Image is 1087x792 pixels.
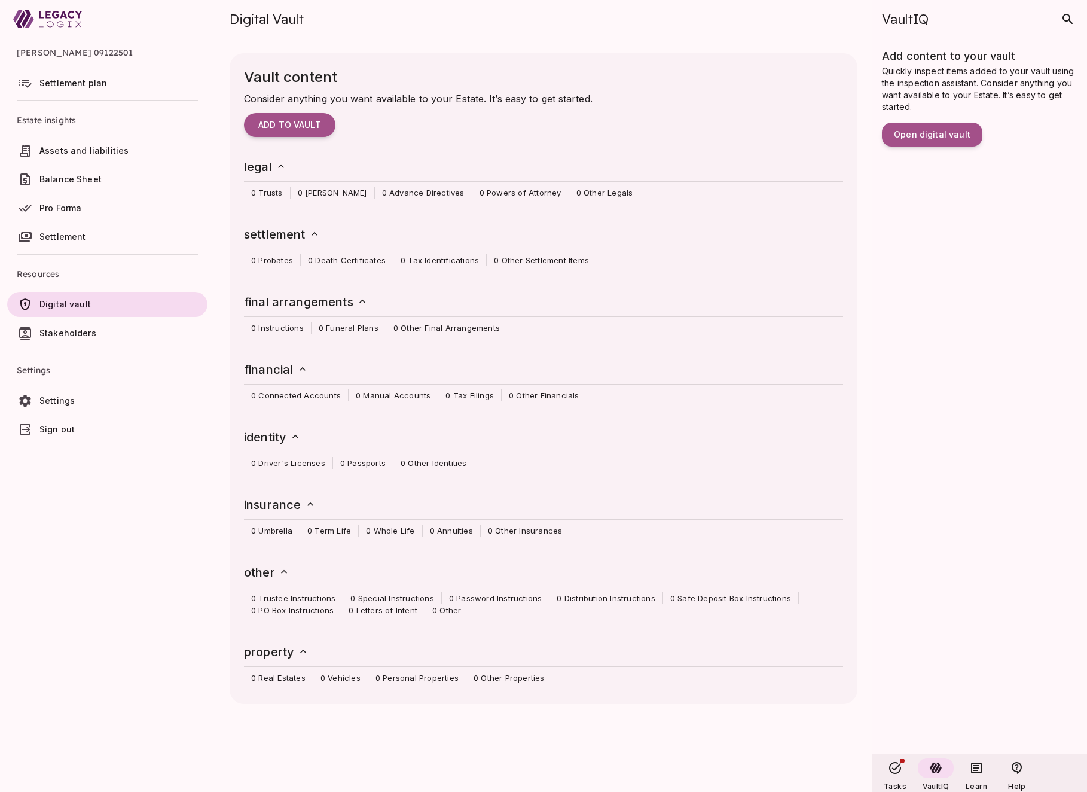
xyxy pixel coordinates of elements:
span: 0 Trusts [244,187,290,199]
h6: legal [244,157,287,176]
span: Pro Forma [39,203,81,213]
span: [PERSON_NAME] 09122501 [17,38,198,67]
span: 0 Other Properties [466,672,552,684]
span: 0 Death Certificates [301,254,393,266]
span: Add content to your vault [882,50,1015,62]
a: Settlement [7,224,207,249]
span: 0 Passports [333,457,393,469]
span: Assets and liabilities [39,145,129,156]
h6: final arrangements [244,293,368,312]
a: Pro Forma [7,196,207,221]
span: 0 Instructions [244,322,311,334]
span: 0 Connected Accounts [244,389,348,401]
span: 0 Umbrella [244,525,300,537]
span: Consider anything you want available to your Estate. It’s easy to get started. [244,93,593,105]
span: 0 Letters of Intent [341,604,425,616]
span: Digital vault [39,299,91,309]
span: 0 Other Insurances [481,525,570,537]
span: Balance Sheet [39,174,102,184]
span: 0 Funeral Plans [312,322,386,334]
div: property 0 Real Estates0 Vehicles0 Personal Properties0 Other Properties [232,636,855,690]
span: Add to vault [258,120,321,130]
h6: property [244,642,309,662]
span: VaultIQ [882,11,928,28]
a: Assets and liabilities [7,138,207,163]
span: 0 Advance Directives [375,187,472,199]
span: Quickly inspect items added to your vault using the inspection assistant. Consider anything you w... [882,66,1077,112]
span: Settings [17,356,198,385]
span: Vault content [244,68,337,86]
span: 0 Probates [244,254,300,266]
a: Sign out [7,417,207,442]
div: financial 0 Connected Accounts0 Manual Accounts0 Tax Filings0 Other Financials [232,354,855,407]
span: 0 Other [425,604,468,616]
span: 0 Tax Identifications [393,254,486,266]
span: 0 Term Life [300,525,358,537]
span: Tasks [884,782,906,791]
span: 0 Driver's Licenses [244,457,332,469]
div: insurance 0 Umbrella0 Term Life0 Whole Life0 Annuities0 Other Insurances [232,489,855,543]
h6: insurance [244,495,316,514]
span: 0 Other Financials [502,389,587,401]
div: identity 0 Driver's Licenses0 Passports0 Other Identities [232,422,855,475]
span: 0 Distribution Instructions [549,592,662,604]
span: 0 Other Settlement Items [487,254,596,266]
a: Balance Sheet [7,167,207,192]
span: 0 PO Box Instructions [244,604,341,616]
button: Open digital vault [882,123,982,147]
span: Digital Vault [230,11,304,28]
div: other 0 Trustee Instructions0 Special Instructions0 Password Instructions0 Distribution Instructi... [232,557,855,622]
span: Learn [966,782,987,791]
span: 0 Powers of Attorney [472,187,569,199]
span: 0 Tax Filings [438,389,501,401]
span: 0 Password Instructions [442,592,549,604]
span: 0 Trustee Instructions [244,592,343,604]
h6: identity [244,428,301,447]
a: Settlement plan [7,71,207,96]
span: Open digital vault [894,129,970,140]
span: Settlement [39,231,86,242]
span: 0 Vehicles [313,672,368,684]
div: final arrangements 0 Instructions0 Funeral Plans0 Other Final Arrangements [232,287,855,340]
span: Settlement plan [39,78,107,88]
span: 0 [PERSON_NAME] [291,187,374,199]
a: Settings [7,388,207,413]
span: 0 Special Instructions [343,592,441,604]
a: Stakeholders [7,321,207,346]
h6: other [244,563,290,582]
span: Resources [17,260,198,288]
h6: settlement [244,225,320,244]
span: Settings [39,395,75,406]
span: 0 Personal Properties [368,672,466,684]
span: 0 Manual Accounts [349,389,438,401]
h6: financial [244,360,309,379]
button: Add to vault [244,113,335,137]
span: 0 Safe Deposit Box Instructions [663,592,798,604]
span: VaultIQ [923,782,949,791]
span: Sign out [39,424,75,434]
span: 0 Other Final Arrangements [386,322,507,334]
span: 0 Other Identities [393,457,474,469]
div: settlement 0 Probates0 Death Certificates0 Tax Identifications0 Other Settlement Items [232,219,855,272]
span: Estate insights [17,106,198,135]
div: legal 0 Trusts0 [PERSON_NAME]0 Advance Directives0 Powers of Attorney0 Other Legals [232,151,855,205]
span: 0 Whole Life [359,525,422,537]
span: 0 Other Legals [569,187,640,199]
a: Digital vault [7,292,207,317]
span: 0 Annuities [423,525,480,537]
span: Help [1008,782,1025,791]
span: 0 Real Estates [244,672,313,684]
span: Stakeholders [39,328,96,338]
